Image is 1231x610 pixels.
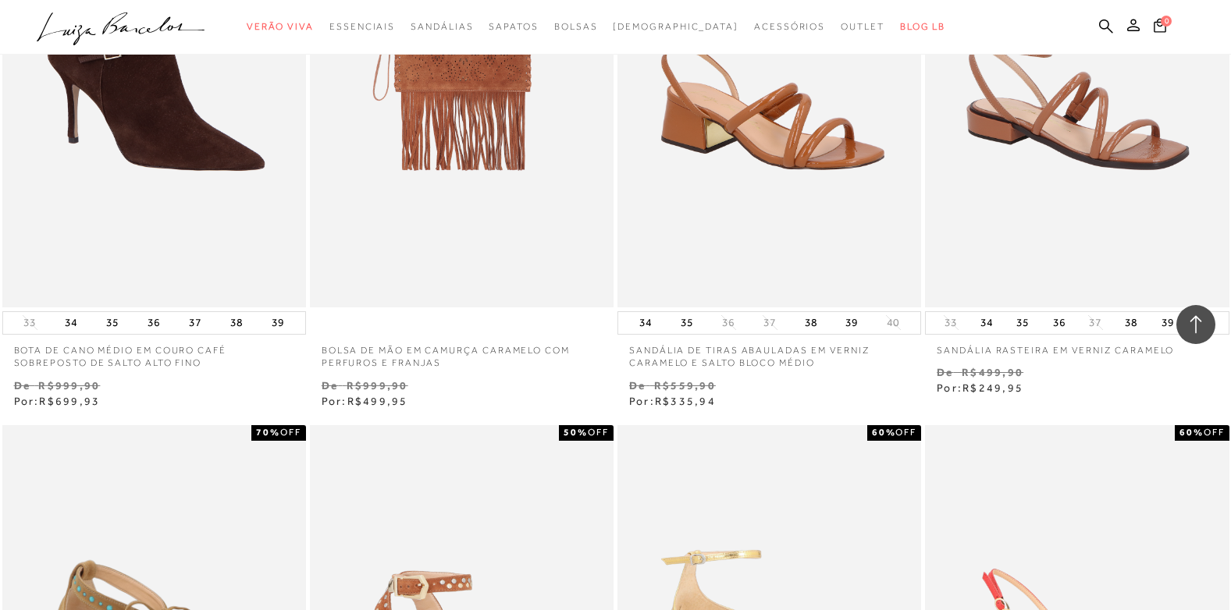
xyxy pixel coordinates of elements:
a: categoryNavScreenReaderText [841,12,884,41]
span: OFF [588,427,609,438]
span: OFF [280,427,301,438]
a: categoryNavScreenReaderText [329,12,395,41]
span: BLOG LB [900,21,945,32]
button: 34 [60,312,82,334]
span: [DEMOGRAPHIC_DATA] [613,21,738,32]
button: 33 [940,315,962,330]
button: 0 [1149,17,1171,38]
button: 34 [976,312,998,334]
a: SANDÁLIA RASTEIRA EM VERNIZ CARAMELO [925,335,1229,357]
small: De [629,379,646,392]
button: 35 [101,312,123,334]
a: categoryNavScreenReaderText [489,12,538,41]
button: 38 [800,312,822,334]
button: 36 [1048,312,1070,334]
span: OFF [895,427,916,438]
button: 37 [184,312,206,334]
a: BOLSA DE MÃO EM CAMURÇA CARAMELO COM PERFUROS E FRANJAS [310,335,614,371]
button: 34 [635,312,656,334]
strong: 50% [564,427,588,438]
a: categoryNavScreenReaderText [247,12,314,41]
button: 40 [882,315,904,330]
button: 39 [1157,312,1179,334]
span: Outlet [841,21,884,32]
button: 35 [676,312,698,334]
small: R$559,90 [654,379,716,392]
small: R$999,90 [347,379,408,392]
button: 39 [841,312,863,334]
button: 33 [19,315,41,330]
a: categoryNavScreenReaderText [754,12,825,41]
span: R$249,95 [962,381,1023,394]
strong: 60% [872,427,896,438]
button: 36 [143,312,165,334]
strong: 70% [256,427,280,438]
span: Acessórios [754,21,825,32]
span: Por: [629,395,716,407]
small: R$999,90 [38,379,100,392]
a: SANDÁLIA DE TIRAS ABAULADAS EM VERNIZ CARAMELO E SALTO BLOCO MÉDIO [617,335,921,371]
a: BLOG LB [900,12,945,41]
small: De [937,366,953,378]
a: noSubCategoriesText [613,12,738,41]
button: 38 [1120,312,1142,334]
small: De [322,379,338,392]
span: Verão Viva [247,21,314,32]
button: 35 [1012,312,1034,334]
a: categoryNavScreenReaderText [411,12,473,41]
span: 0 [1161,16,1172,27]
span: Por: [322,395,408,407]
span: Por: [14,395,101,407]
button: 36 [717,315,739,330]
span: Sapatos [489,21,538,32]
a: BOTA DE CANO MÉDIO EM COURO CAFÉ SOBREPOSTO DE SALTO ALTO FINO [2,335,306,371]
button: 38 [226,312,247,334]
span: Bolsas [554,21,598,32]
strong: 60% [1179,427,1204,438]
span: Por: [937,381,1023,394]
button: 37 [759,315,781,330]
a: categoryNavScreenReaderText [554,12,598,41]
span: R$335,94 [655,395,716,407]
small: R$499,90 [962,366,1023,378]
small: De [14,379,30,392]
span: Essenciais [329,21,395,32]
span: Sandálias [411,21,473,32]
span: R$499,95 [347,395,408,407]
button: 39 [267,312,289,334]
span: R$699,93 [39,395,100,407]
span: OFF [1204,427,1225,438]
button: 37 [1084,315,1106,330]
